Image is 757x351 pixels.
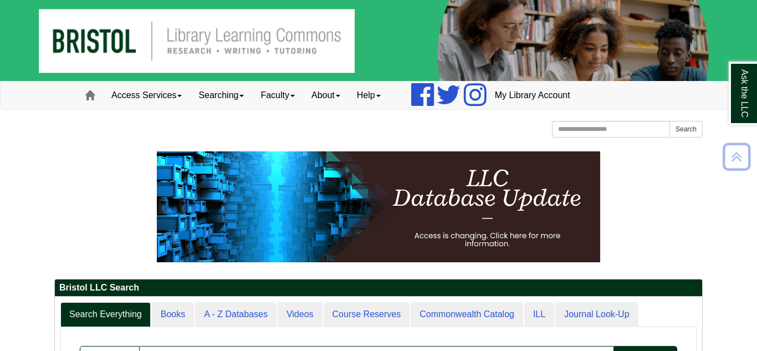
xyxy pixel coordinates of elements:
h2: Bristol LLC Search [55,279,702,297]
a: Books [152,302,194,327]
a: My Library Account [487,82,579,109]
button: Search [669,121,703,138]
a: Course Reserves [324,302,410,327]
a: Search Everything [60,302,151,327]
a: A - Z Databases [195,302,277,327]
a: Commonwealth Catalog [411,302,523,327]
a: About [303,82,349,109]
a: Faculty [252,82,303,109]
a: Journal Look-Up [555,302,638,327]
a: Back to Top [719,149,754,164]
a: Searching [190,82,252,109]
a: ILL [524,302,554,327]
img: HTML tutorial [157,151,600,262]
a: Videos [278,302,323,327]
a: Help [349,82,389,109]
a: Access Services [103,82,190,109]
